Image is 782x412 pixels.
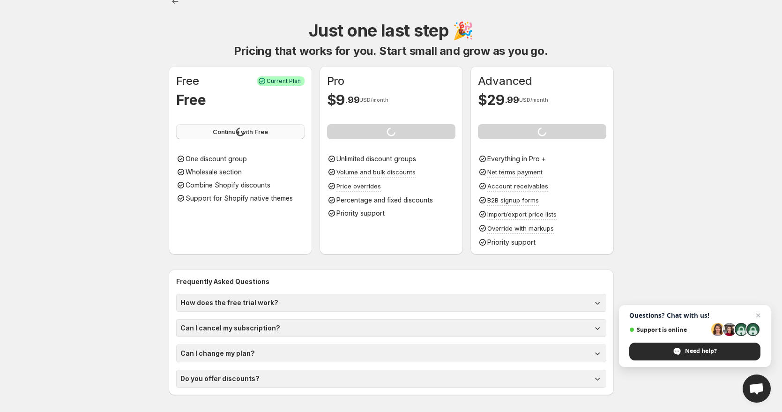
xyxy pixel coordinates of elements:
[327,74,344,89] h1: Pro
[186,180,270,190] p: Combine Shopify discounts
[478,74,532,89] h1: Advanced
[336,196,433,204] span: Percentage and fixed discounts
[487,182,548,190] span: Account receivables
[743,375,771,403] a: Open chat
[336,209,385,217] span: Priority support
[505,94,519,105] span: . 99
[359,97,388,103] span: USD/month
[180,349,255,358] h1: Can I change my plan?
[685,347,717,355] span: Need help?
[336,182,381,190] span: Price overrides
[487,210,557,218] span: Import/export price lists
[180,298,278,307] h1: How does the free trial work?
[629,343,760,360] span: Need help?
[487,238,536,246] span: Priority support
[336,155,416,163] span: Unlimited discount groups
[180,374,260,383] h1: Do you offer discounts?
[629,312,760,319] span: Questions? Chat with us!
[487,225,554,232] span: Override with markups
[180,323,280,333] h1: Can I cancel my subscription?
[234,44,548,59] h1: Pricing that works for you. Start small and grow as you go.
[176,277,606,286] h2: Frequently Asked Questions
[309,19,473,42] h1: Just one last step 🎉
[176,74,199,89] h1: Free
[186,154,247,164] p: One discount group
[176,90,206,109] h1: Free
[519,97,548,103] span: USD/month
[487,155,546,163] span: Everything in Pro +
[186,167,242,177] p: Wholesale section
[487,196,539,204] span: B2B signup forms
[267,77,301,85] span: Current Plan
[336,168,416,176] span: Volume and bulk discounts
[478,90,505,109] h1: $ 29
[327,90,345,109] h1: $ 9
[345,94,359,105] span: . 99
[186,194,293,203] p: Support for Shopify native themes
[629,326,708,333] span: Support is online
[487,168,543,176] span: Net terms payment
